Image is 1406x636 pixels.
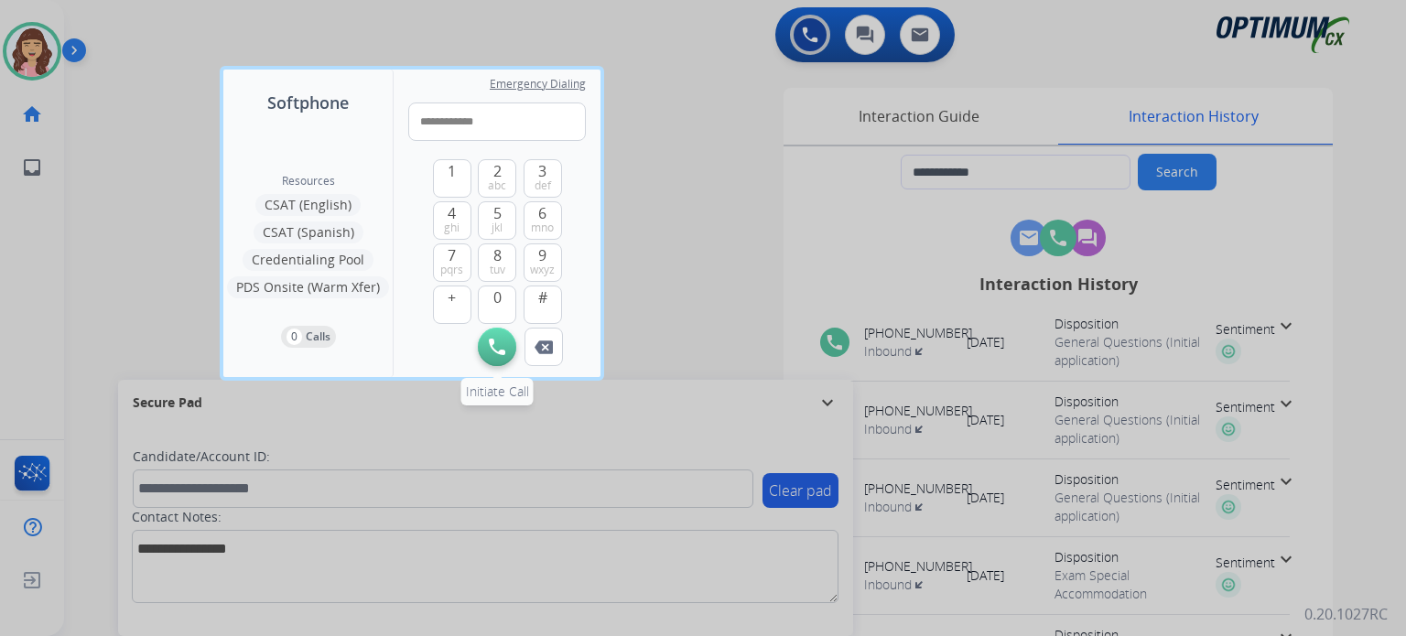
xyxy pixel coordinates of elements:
span: 1 [448,160,456,182]
span: Emergency Dialing [490,77,586,92]
span: 6 [538,202,546,224]
button: 7pqrs [433,243,471,282]
span: 8 [493,244,502,266]
button: + [433,286,471,324]
span: pqrs [440,263,463,277]
span: abc [488,178,506,193]
button: 9wxyz [524,243,562,282]
button: CSAT (English) [255,194,361,216]
span: wxyz [530,263,555,277]
span: ghi [444,221,460,235]
button: CSAT (Spanish) [254,221,363,243]
button: 8tuv [478,243,516,282]
span: 0 [493,286,502,308]
button: 4ghi [433,201,471,240]
button: Initiate Call [478,328,516,366]
p: 0.20.1027RC [1304,603,1388,625]
span: tuv [490,263,505,277]
span: 4 [448,202,456,224]
p: Calls [306,329,330,345]
button: Credentialing Pool [243,249,373,271]
span: Resources [282,174,335,189]
button: 0Calls [281,326,336,348]
span: Softphone [267,90,349,115]
button: # [524,286,562,324]
span: def [535,178,551,193]
img: call-button [489,339,505,355]
button: 3def [524,159,562,198]
span: 9 [538,244,546,266]
p: 0 [287,329,302,345]
button: 1 [433,159,471,198]
span: Initiate Call [466,383,529,400]
span: 7 [448,244,456,266]
img: call-button [535,340,553,354]
span: mno [531,221,554,235]
span: + [448,286,456,308]
span: jkl [492,221,503,235]
span: 3 [538,160,546,182]
button: 5jkl [478,201,516,240]
button: 6mno [524,201,562,240]
button: 0 [478,286,516,324]
span: 2 [493,160,502,182]
span: # [538,286,547,308]
span: 5 [493,202,502,224]
button: PDS Onsite (Warm Xfer) [227,276,389,298]
button: 2abc [478,159,516,198]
